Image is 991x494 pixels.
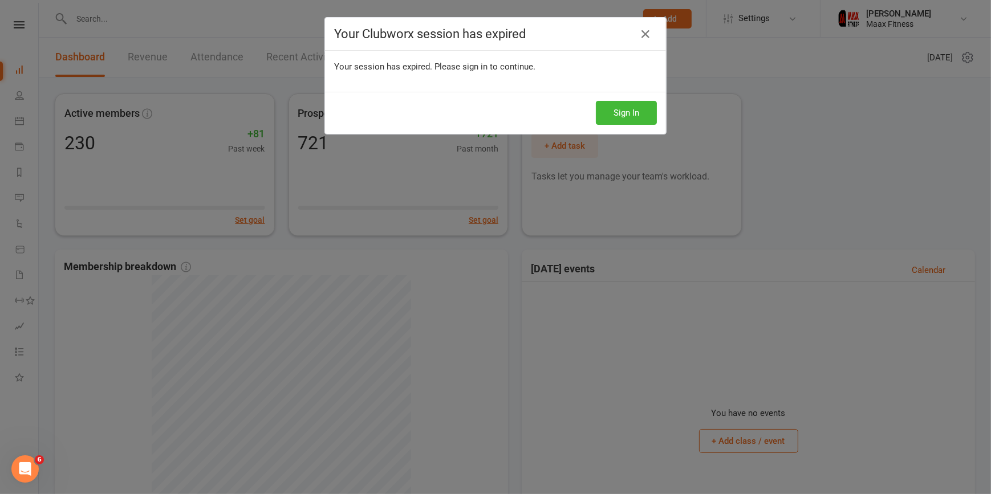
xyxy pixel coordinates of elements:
h4: Your Clubworx session has expired [334,27,657,41]
iframe: Intercom live chat [11,455,39,483]
span: 6 [35,455,44,464]
span: Your session has expired. Please sign in to continue. [334,62,535,72]
a: Close [636,25,655,43]
button: Sign In [596,101,657,125]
